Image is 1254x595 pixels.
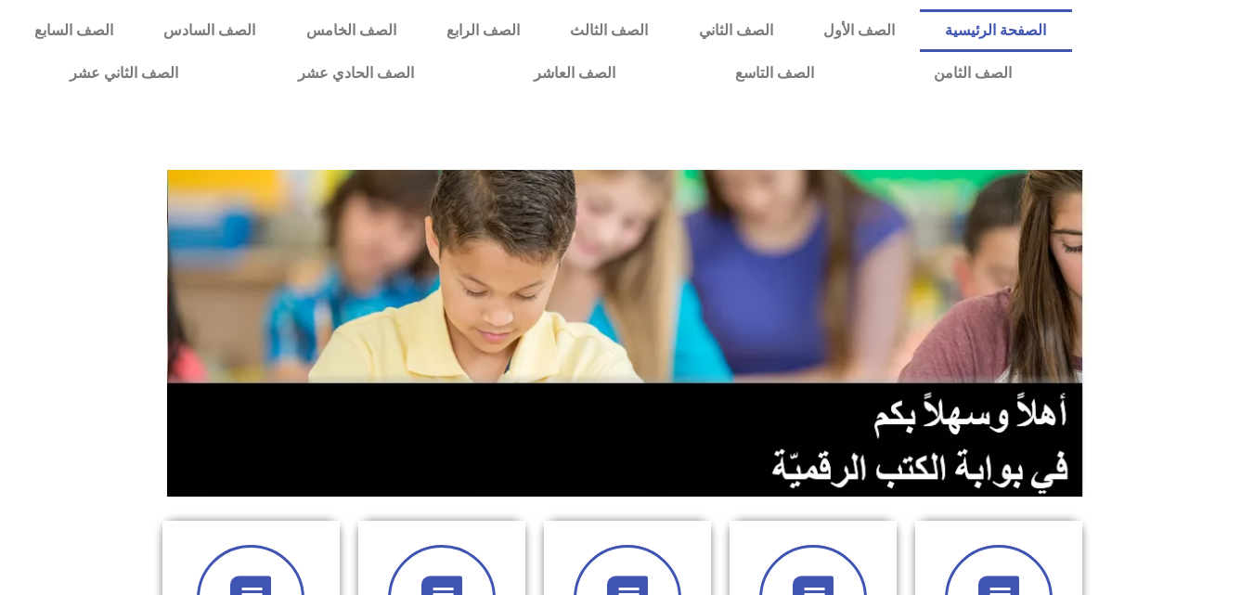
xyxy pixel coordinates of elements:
[798,9,920,52] a: الصف الأول
[9,52,238,95] a: الصف الثاني عشر
[674,9,798,52] a: الصف الثاني
[675,52,873,95] a: الصف التاسع
[238,52,473,95] a: الصف الحادي عشر
[421,9,545,52] a: الصف الرابع
[9,9,138,52] a: الصف السابع
[920,9,1071,52] a: الصفحة الرئيسية
[138,9,280,52] a: الصف السادس
[545,9,673,52] a: الصف الثالث
[873,52,1071,95] a: الصف الثامن
[473,52,675,95] a: الصف العاشر
[281,9,421,52] a: الصف الخامس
